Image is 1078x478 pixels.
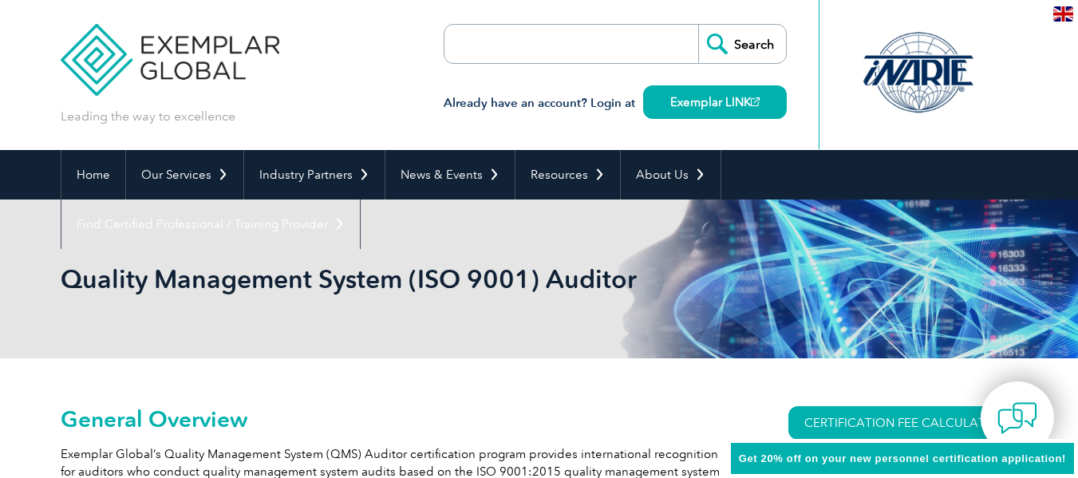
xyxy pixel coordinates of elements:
a: Resources [515,150,620,199]
span: Get 20% off on your new personnel certification application! [739,452,1066,464]
a: About Us [621,150,721,199]
a: Find Certified Professional / Training Provider [61,199,360,249]
img: contact-chat.png [997,398,1037,438]
img: open_square.png [751,97,760,106]
a: Home [61,150,125,199]
h3: Already have an account? Login at [444,93,787,113]
img: en [1053,6,1073,22]
a: Industry Partners [244,150,385,199]
a: News & Events [385,150,515,199]
input: Search [698,25,786,63]
a: CERTIFICATION FEE CALCULATOR [788,406,1018,440]
a: Exemplar LINK [643,85,787,119]
p: Leading the way to excellence [61,108,235,125]
a: Our Services [126,150,243,199]
h2: General Overview [61,406,731,432]
h1: Quality Management System (ISO 9001) Auditor [61,263,673,294]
